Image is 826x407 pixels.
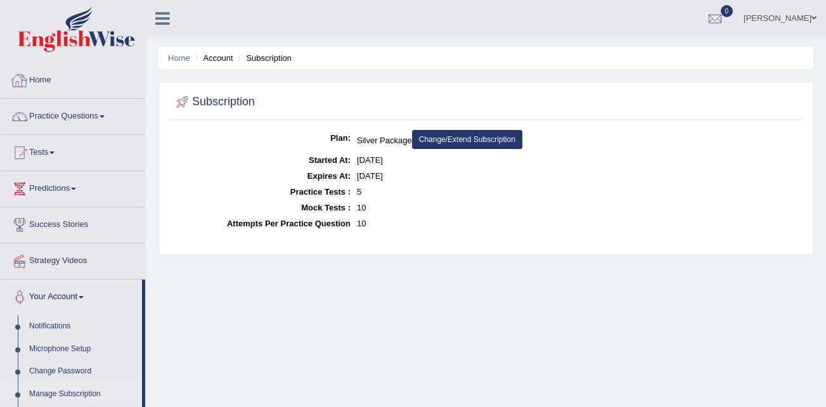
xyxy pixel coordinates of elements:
dd: 10 [357,200,799,216]
a: Change Password [23,360,142,383]
dd: [DATE] [357,168,799,184]
a: Home [168,53,190,63]
li: Subscription [235,52,292,64]
a: Tests [1,135,145,167]
a: Practice Questions [1,99,145,131]
span: 0 [721,5,733,17]
a: Manage Subscription [23,383,142,406]
dt: Plan: [173,130,351,146]
dd: Silver Package [357,130,799,152]
a: Strategy Videos [1,243,145,275]
a: Microphone Setup [23,338,142,361]
dd: 5 [357,184,799,200]
dt: Mock Tests : [173,200,351,216]
a: Home [1,63,145,94]
dt: Practice Tests : [173,184,351,200]
dd: 10 [357,216,799,231]
a: Success Stories [1,207,145,239]
dt: Attempts Per Practice Question [173,216,351,231]
a: Predictions [1,171,145,203]
h2: Subscription [173,93,255,112]
li: Account [192,52,233,64]
dd: [DATE] [357,152,799,168]
dt: Started At: [173,152,351,168]
dt: Expires At: [173,168,351,184]
a: Notifications [23,315,142,338]
a: Your Account [1,280,142,311]
a: Change/Extend Subscription [412,130,522,149]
